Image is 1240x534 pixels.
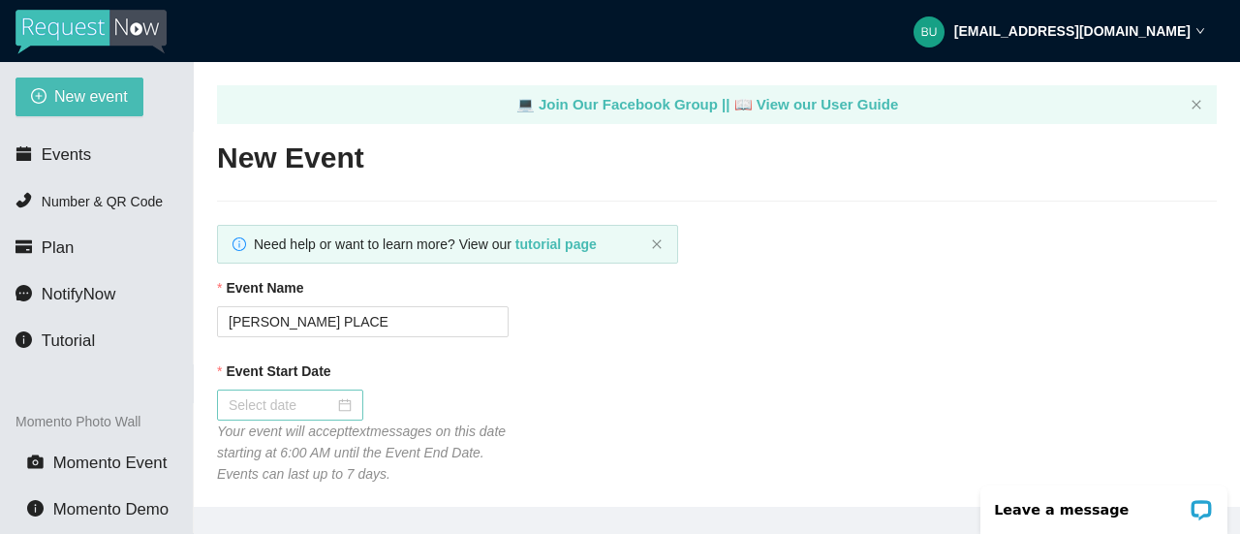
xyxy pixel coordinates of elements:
img: 07662e4d09af7917c33746ef8cd57b33 [914,16,945,47]
a: tutorial page [515,236,597,252]
i: Your event will accept text messages on this date starting at 6:00 AM until the Event End Date. E... [217,424,506,482]
span: close [1191,99,1202,110]
a: laptop View our User Guide [734,96,899,112]
span: phone [15,192,32,208]
span: info-circle [27,500,44,517]
img: RequestNow [15,10,167,54]
span: laptop [516,96,535,112]
span: info-circle [232,237,246,251]
a: laptop Join Our Facebook Group || [516,96,734,112]
span: calendar [15,145,32,162]
input: Janet's and Mark's Wedding [217,306,509,337]
button: close [651,238,663,251]
span: Momento Demo [53,500,169,518]
span: Number & QR Code [42,194,163,209]
span: message [15,285,32,301]
span: Tutorial [42,331,95,350]
span: Events [42,145,91,164]
b: Event Name [226,277,303,298]
span: camera [27,454,44,470]
span: credit-card [15,238,32,255]
span: laptop [734,96,753,112]
span: Need help or want to learn more? View our [254,236,597,252]
button: plus-circleNew event [15,78,143,116]
span: NotifyNow [42,285,115,303]
button: close [1191,99,1202,111]
span: Momento Event [53,454,168,472]
span: New event [54,84,128,109]
span: close [651,238,663,250]
span: down [1195,26,1205,36]
input: Select date [229,394,334,416]
h2: New Event [217,139,1217,178]
strong: [EMAIL_ADDRESS][DOMAIN_NAME] [954,23,1191,39]
span: info-circle [15,331,32,348]
b: Event Start Date [226,361,330,382]
span: plus-circle [31,88,46,107]
iframe: LiveChat chat widget [968,473,1240,534]
span: Plan [42,238,75,257]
